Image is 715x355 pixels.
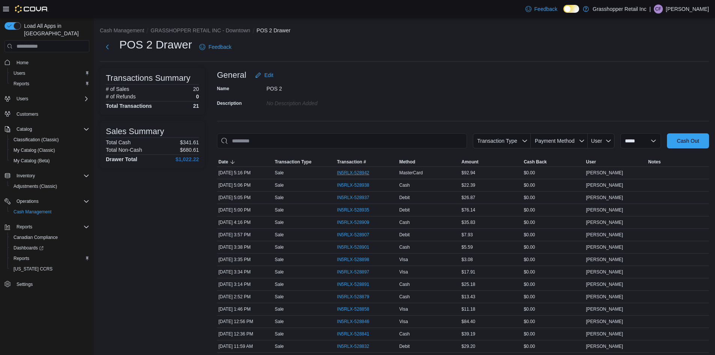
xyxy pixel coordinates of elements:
span: [US_STATE] CCRS [14,266,53,272]
span: IN5RLX-528907 [337,232,369,238]
span: Transaction Type [275,159,312,165]
button: Canadian Compliance [8,232,92,243]
button: Date [217,157,273,166]
button: Reports [8,79,92,89]
div: $0.00 [522,181,584,190]
span: Home [14,57,89,67]
span: IN5RLX-528832 [337,343,369,349]
button: Catalog [14,125,35,134]
p: Sale [275,219,284,225]
span: Amount [462,159,479,165]
span: $92.94 [462,170,476,176]
div: $0.00 [522,292,584,301]
span: $17.91 [462,269,476,275]
span: Cash Back [524,159,546,165]
span: Method [399,159,415,165]
div: [DATE] 5:16 PM [217,168,273,177]
p: Sale [275,319,284,325]
h6: # of Refunds [106,94,135,100]
h4: 21 [193,103,199,109]
span: Debit [399,343,410,349]
span: Cash [399,182,410,188]
label: Description [217,100,242,106]
span: $7.93 [462,232,473,238]
div: [DATE] 3:14 PM [217,280,273,289]
span: Operations [17,198,39,204]
a: Settings [14,280,36,289]
a: Customers [14,110,41,119]
span: Cash [399,281,410,287]
span: Cash Out [677,137,699,145]
span: Visa [399,257,408,263]
span: MasterCard [399,170,423,176]
button: My Catalog (Classic) [8,145,92,156]
span: Visa [399,306,408,312]
span: Canadian Compliance [14,234,58,240]
span: Dashboards [11,243,89,252]
nav: Complex example [5,54,89,309]
button: Catalog [2,124,92,134]
button: Cash Management [8,207,92,217]
span: Inventory [14,171,89,180]
span: [PERSON_NAME] [586,182,623,188]
span: [PERSON_NAME] [586,343,623,349]
label: Name [217,86,229,92]
h4: Drawer Total [106,156,137,162]
span: IN5RLX-528891 [337,281,369,287]
h6: Total Non-Cash [106,147,142,153]
button: Operations [14,197,42,206]
a: Dashboards [8,243,92,253]
button: IN5RLX-528858 [337,305,377,314]
span: Debit [399,232,410,238]
div: $0.00 [522,267,584,276]
div: [DATE] 5:00 PM [217,205,273,215]
div: POS 2 [266,83,367,92]
span: Canadian Compliance [11,233,89,242]
button: Transaction # [336,157,398,166]
span: [PERSON_NAME] [586,294,623,300]
a: My Catalog (Beta) [11,156,53,165]
img: Cova [15,5,48,13]
div: [DATE] 3:34 PM [217,267,273,276]
h3: Transactions Summary [106,74,190,83]
span: Reports [11,79,89,88]
button: IN5RLX-528841 [337,329,377,338]
a: My Catalog (Classic) [11,146,58,155]
p: Sale [275,281,284,287]
span: User [586,159,596,165]
div: $0.00 [522,218,584,227]
a: Dashboards [11,243,47,252]
span: IN5RLX-528937 [337,195,369,201]
span: [PERSON_NAME] [586,331,623,337]
span: [PERSON_NAME] [586,319,623,325]
span: Cash [399,244,410,250]
button: IN5RLX-528938 [337,181,377,190]
div: [DATE] 1:46 PM [217,305,273,314]
button: Users [8,68,92,79]
button: Payment Method [531,133,588,148]
span: Transaction # [337,159,366,165]
span: Debit [399,207,410,213]
button: Next [100,39,115,54]
input: Dark Mode [563,5,579,13]
span: Users [14,70,25,76]
span: Users [17,96,28,102]
span: Customers [14,109,89,119]
span: My Catalog (Classic) [14,147,55,153]
p: Sale [275,343,284,349]
div: $0.00 [522,230,584,239]
p: $680.61 [180,147,199,153]
span: IN5RLX-528897 [337,269,369,275]
span: [PERSON_NAME] [586,244,623,250]
span: Settings [14,279,89,289]
div: $0.00 [522,280,584,289]
div: [DATE] 5:06 PM [217,181,273,190]
span: IN5RLX-528879 [337,294,369,300]
p: Sale [275,232,284,238]
span: Feedback [534,5,557,13]
button: Edit [252,68,276,83]
p: Sale [275,182,284,188]
button: Cash Back [522,157,584,166]
nav: An example of EuiBreadcrumbs [100,27,709,36]
span: Transaction Type [477,138,517,144]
